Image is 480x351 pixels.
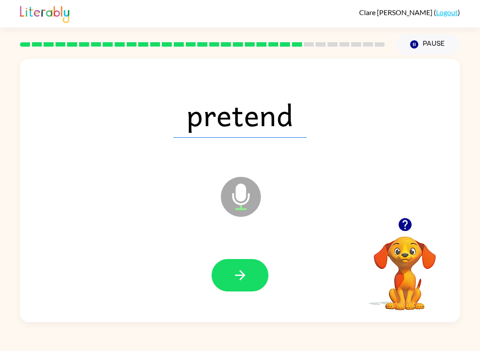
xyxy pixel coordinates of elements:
[360,223,449,311] video: Your browser must support playing .mp4 files to use Literably. Please try using another browser.
[359,8,460,16] div: ( )
[173,92,307,138] span: pretend
[20,4,69,23] img: Literably
[359,8,434,16] span: Clare [PERSON_NAME]
[436,8,458,16] a: Logout
[396,34,460,55] button: Pause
